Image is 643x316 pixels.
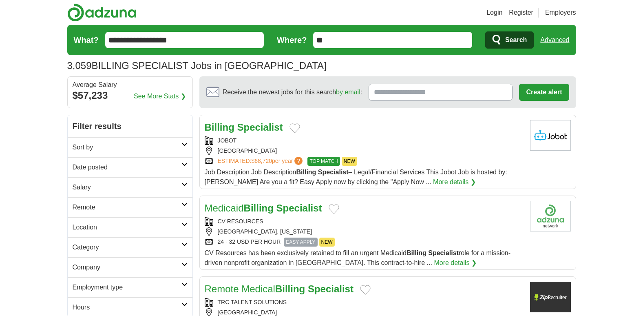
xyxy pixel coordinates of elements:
[434,258,477,268] a: More details ❯
[244,203,274,214] strong: Billing
[68,217,192,237] a: Location
[223,87,362,97] span: Receive the newest jobs for this search :
[205,227,524,236] div: [GEOGRAPHIC_DATA], [US_STATE]
[308,283,354,294] strong: Specialist
[519,84,569,101] button: Create alert
[67,58,92,73] span: 3,059
[73,203,181,212] h2: Remote
[68,137,192,157] a: Sort by
[73,182,181,192] h2: Salary
[284,238,317,247] span: EASY APPLY
[73,263,181,272] h2: Company
[433,177,476,187] a: More details ❯
[407,249,426,256] strong: Billing
[205,203,322,214] a: MedicaidBilling Specialist
[342,157,357,166] span: NEW
[530,120,571,151] img: Jobot logo
[277,34,307,46] label: Where?
[73,88,188,103] div: $57,233
[74,34,99,46] label: What?
[275,283,305,294] strong: Billing
[67,60,327,71] h1: BILLING SPECIALIST Jobs in [GEOGRAPHIC_DATA]
[68,157,192,177] a: Date posted
[545,8,576,18] a: Employers
[307,157,340,166] span: TOP MATCH
[67,3,137,22] img: Adzuna logo
[318,169,349,176] strong: Specialist
[68,277,192,297] a: Employment type
[276,203,322,214] strong: Specialist
[509,8,533,18] a: Register
[205,217,524,226] div: CV RESOURCES
[68,197,192,217] a: Remote
[68,177,192,197] a: Salary
[73,142,181,152] h2: Sort by
[251,158,272,164] span: $68,720
[540,32,569,48] a: Advanced
[218,157,305,166] a: ESTIMATED:$68,720per year?
[218,137,237,144] a: JOBOT
[73,223,181,232] h2: Location
[73,162,181,172] h2: Date posted
[294,157,303,165] span: ?
[68,237,192,257] a: Category
[505,32,527,48] span: Search
[205,249,511,266] span: CV Resources has been exclusively retained to fill an urgent Medicaid role for a mission-driven n...
[486,8,502,18] a: Login
[205,122,234,133] strong: Billing
[73,303,181,312] h2: Hours
[73,283,181,292] h2: Employment type
[428,249,459,256] strong: Specialist
[205,298,524,307] div: TRC TALENT SOLUTIONS
[73,243,181,252] h2: Category
[134,91,186,101] a: See More Stats ❯
[485,31,534,49] button: Search
[329,204,339,214] button: Add to favorite jobs
[205,169,507,185] span: Job Description Job Description – Legal/Financial Services This Jobot Job is hosted by: [PERSON_N...
[205,147,524,155] div: [GEOGRAPHIC_DATA]
[73,82,188,88] div: Average Salary
[530,201,571,231] img: Company logo
[289,123,300,133] button: Add to favorite jobs
[68,257,192,277] a: Company
[360,285,371,295] button: Add to favorite jobs
[68,115,192,137] h2: Filter results
[237,122,283,133] strong: Specialist
[530,282,571,312] img: Company logo
[296,169,316,176] strong: Billing
[319,238,335,247] span: NEW
[205,283,354,294] a: Remote MedicalBilling Specialist
[205,238,524,247] div: 24 - 32 USD PER HOUR
[205,122,283,133] a: Billing Specialist
[336,89,360,96] a: by email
